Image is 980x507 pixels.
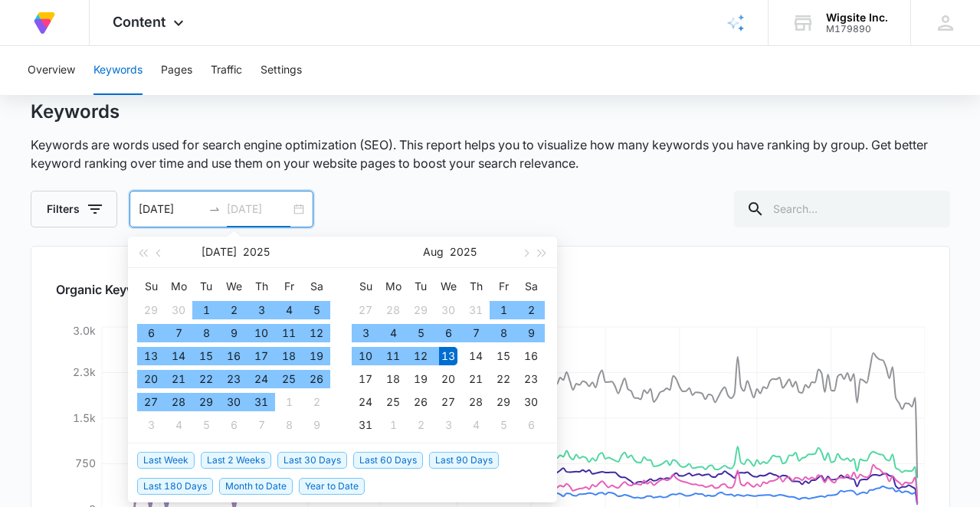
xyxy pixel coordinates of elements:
button: Filters [31,191,117,227]
div: 28 [169,393,188,411]
td: 2025-08-29 [490,391,517,414]
div: 8 [280,416,298,434]
div: 17 [356,370,375,388]
div: 6 [225,416,243,434]
div: 6 [142,324,160,342]
div: 2 [522,301,540,319]
button: Aug [423,237,444,267]
div: 28 [384,301,402,319]
tspan: 3.0k [73,324,96,337]
td: 2025-07-26 [303,368,330,391]
span: Last 90 Days [429,452,499,469]
div: 27 [356,301,375,319]
div: 22 [197,370,215,388]
div: 12 [307,324,326,342]
button: 2025 [243,237,270,267]
input: End date [227,201,290,218]
td: 2025-07-09 [220,322,247,345]
div: 2 [307,393,326,411]
input: Search... [734,191,950,227]
div: 5 [411,324,430,342]
td: 2025-08-07 [247,414,275,437]
div: 3 [142,416,160,434]
button: Keywords [93,46,143,95]
span: Month to Date [219,478,293,495]
div: 1 [197,301,215,319]
td: 2025-08-21 [462,368,490,391]
th: Tu [407,274,434,299]
button: Pages [161,46,192,95]
td: 2025-08-06 [220,414,247,437]
span: Last Week [137,452,195,469]
p: Keywords are words used for search engine optimization (SEO). This report helps you to visualize ... [31,136,950,172]
td: 2025-07-31 [247,391,275,414]
td: 2025-07-20 [137,368,165,391]
button: [DATE] [202,237,237,267]
span: Last 2 Weeks [201,452,271,469]
td: 2025-07-02 [220,299,247,322]
div: 7 [169,324,188,342]
td: 2025-08-18 [379,368,407,391]
div: 27 [142,393,160,411]
th: We [434,274,462,299]
td: 2025-07-27 [352,299,379,322]
div: 23 [225,370,243,388]
div: 14 [467,347,485,365]
div: 16 [522,347,540,365]
td: 2025-07-29 [407,299,434,322]
button: Settings [261,46,302,95]
td: 2025-07-15 [192,345,220,368]
td: 2025-07-05 [303,299,330,322]
td: 2025-08-10 [352,345,379,368]
td: 2025-07-01 [192,299,220,322]
div: 16 [225,347,243,365]
div: account name [826,11,888,24]
div: 1 [280,393,298,411]
th: Sa [517,274,545,299]
div: 13 [142,347,160,365]
td: 2025-08-12 [407,345,434,368]
div: 15 [494,347,513,365]
div: 5 [197,416,215,434]
div: account id [826,24,888,34]
div: 1 [494,301,513,319]
h2: Organic Keyword Ranking [56,280,925,299]
td: 2025-08-06 [434,322,462,345]
div: 9 [225,324,243,342]
div: 9 [307,416,326,434]
td: 2025-09-05 [490,414,517,437]
div: 11 [280,324,298,342]
tspan: 750 [75,456,96,469]
td: 2025-07-30 [220,391,247,414]
div: 24 [252,370,270,388]
div: 10 [356,347,375,365]
td: 2025-08-28 [462,391,490,414]
td: 2025-07-08 [192,322,220,345]
td: 2025-08-04 [379,322,407,345]
div: 24 [356,393,375,411]
div: 3 [356,324,375,342]
td: 2025-08-05 [407,322,434,345]
div: 21 [467,370,485,388]
div: 17 [252,347,270,365]
td: 2025-08-30 [517,391,545,414]
td: 2025-08-01 [490,299,517,322]
td: 2025-08-05 [192,414,220,437]
div: 29 [494,393,513,411]
div: 27 [439,393,457,411]
div: 6 [522,416,540,434]
td: 2025-08-25 [379,391,407,414]
div: 19 [307,347,326,365]
td: 2025-07-29 [192,391,220,414]
td: 2025-08-19 [407,368,434,391]
span: Last 180 Days [137,478,213,495]
div: 4 [467,416,485,434]
button: Traffic [211,46,242,95]
td: 2025-07-28 [165,391,192,414]
div: 30 [169,301,188,319]
div: 25 [384,393,402,411]
div: 2 [225,301,243,319]
div: 5 [494,416,513,434]
td: 2025-07-14 [165,345,192,368]
td: 2025-08-26 [407,391,434,414]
